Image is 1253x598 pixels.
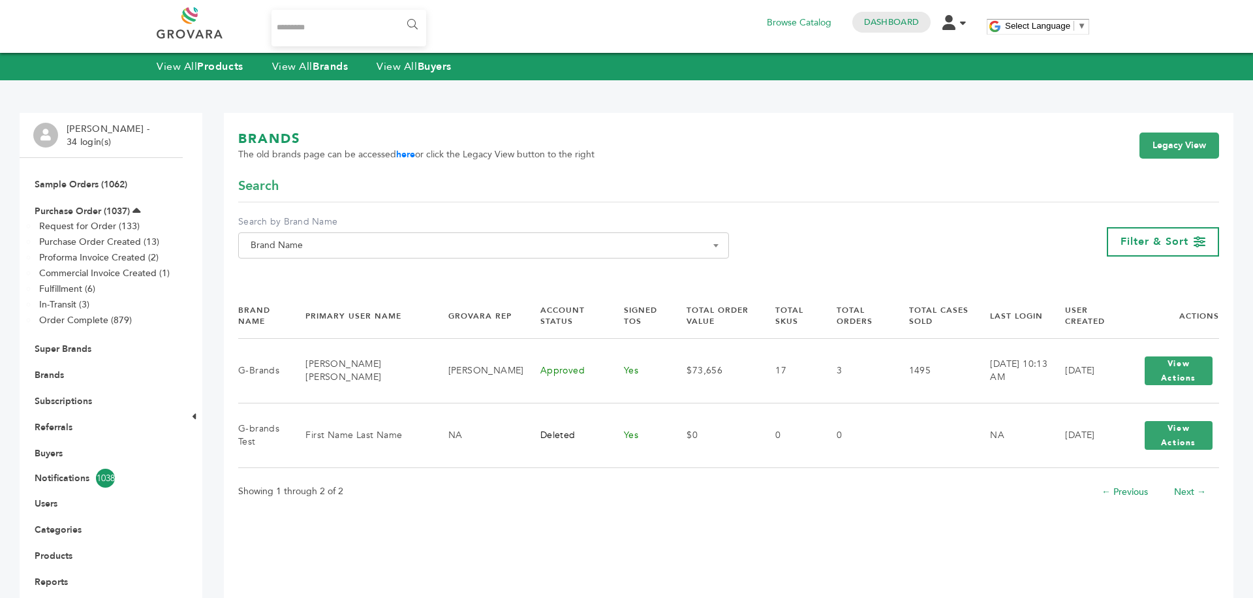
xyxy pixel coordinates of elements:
a: Super Brands [35,343,91,355]
span: Brand Name [238,232,729,259]
a: Buyers [35,447,63,460]
td: 0 [820,403,893,468]
a: Subscriptions [35,395,92,407]
a: Browse Catalog [767,16,831,30]
strong: Products [197,59,243,74]
td: NA [974,403,1049,468]
td: [DATE] 10:13 AM [974,339,1049,403]
td: G-brands Test [238,403,289,468]
td: [PERSON_NAME] [PERSON_NAME] [289,339,431,403]
a: Brands [35,369,64,381]
a: Purchase Order (1037) [35,205,130,217]
td: NA [432,403,524,468]
strong: Buyers [418,59,452,74]
td: First Name Last Name [289,403,431,468]
span: Filter & Sort [1121,234,1188,249]
a: Request for Order (133) [39,220,140,232]
input: Search... [271,10,426,46]
a: View AllBrands [272,59,348,74]
td: [DATE] [1049,403,1122,468]
th: Actions [1122,294,1219,338]
label: Search by Brand Name [238,215,729,228]
a: Sample Orders (1062) [35,178,127,191]
h1: BRANDS [238,130,595,148]
a: here [396,148,415,161]
td: Yes [608,339,670,403]
a: Purchase Order Created (13) [39,236,159,248]
span: Brand Name [245,236,722,255]
span: ▼ [1077,21,1086,31]
a: Referrals [35,421,72,433]
td: 3 [820,339,893,403]
span: Select Language [1005,21,1070,31]
a: Select Language​ [1005,21,1086,31]
td: [DATE] [1049,339,1122,403]
td: G-Brands [238,339,289,403]
th: Total SKUs [759,294,820,338]
td: 0 [759,403,820,468]
a: View AllProducts [157,59,243,74]
th: Primary User Name [289,294,431,338]
p: Showing 1 through 2 of 2 [238,484,343,499]
td: Approved [524,339,608,403]
th: Grovara Rep [432,294,524,338]
th: Total Order Value [670,294,759,338]
a: Reports [35,576,68,588]
a: Users [35,497,57,510]
img: profile.png [33,123,58,148]
li: [PERSON_NAME] - 34 login(s) [67,123,153,148]
th: Account Status [524,294,608,338]
a: Products [35,550,72,562]
td: 17 [759,339,820,403]
a: ← Previous [1102,486,1148,498]
th: User Created [1049,294,1122,338]
td: $0 [670,403,759,468]
a: Proforma Invoice Created (2) [39,251,159,264]
span: ​ [1074,21,1074,31]
td: 1495 [893,339,974,403]
a: Categories [35,524,82,536]
a: Dashboard [864,16,919,28]
a: Next → [1174,486,1206,498]
th: Total Cases Sold [893,294,974,338]
span: The old brands page can be accessed or click the Legacy View button to the right [238,148,595,161]
a: Fulfillment (6) [39,283,95,295]
td: Yes [608,403,670,468]
a: View AllBuyers [377,59,452,74]
th: Signed TOS [608,294,670,338]
button: View Actions [1145,356,1213,385]
th: Brand Name [238,294,289,338]
td: [PERSON_NAME] [432,339,524,403]
td: Deleted [524,403,608,468]
a: Order Complete (879) [39,314,132,326]
span: Search [238,177,279,195]
a: Commercial Invoice Created (1) [39,267,170,279]
th: Last Login [974,294,1049,338]
a: Legacy View [1139,133,1219,159]
th: Total Orders [820,294,893,338]
a: In-Transit (3) [39,298,89,311]
td: $73,656 [670,339,759,403]
span: 1038 [96,469,115,488]
a: Notifications1038 [35,469,168,488]
button: View Actions [1145,421,1213,450]
strong: Brands [313,59,348,74]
